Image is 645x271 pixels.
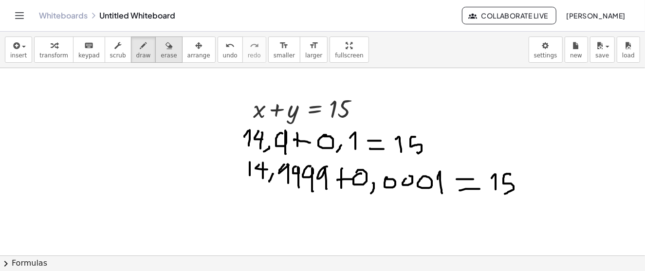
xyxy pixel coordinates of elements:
span: save [595,52,609,59]
span: fullscreen [335,52,363,59]
span: draw [136,52,151,59]
button: draw [131,36,156,63]
button: Toggle navigation [12,8,27,23]
i: undo [225,40,235,52]
span: erase [161,52,177,59]
a: Whiteboards [39,11,88,20]
span: keypad [78,52,100,59]
button: save [590,36,615,63]
button: Collaborate Live [462,7,556,24]
button: undoundo [218,36,243,63]
button: settings [529,36,563,63]
button: keyboardkeypad [73,36,105,63]
button: insert [5,36,32,63]
span: [PERSON_NAME] [566,11,626,20]
button: new [565,36,588,63]
span: Collaborate Live [470,11,548,20]
span: new [570,52,582,59]
button: redoredo [242,36,266,63]
button: arrange [182,36,216,63]
button: transform [34,36,74,63]
span: larger [305,52,322,59]
span: redo [248,52,261,59]
i: keyboard [84,40,93,52]
button: [PERSON_NAME] [558,7,633,24]
span: load [622,52,635,59]
button: format_sizesmaller [268,36,300,63]
i: format_size [309,40,318,52]
span: scrub [110,52,126,59]
span: arrange [187,52,210,59]
span: smaller [274,52,295,59]
button: erase [155,36,182,63]
span: insert [10,52,27,59]
span: transform [39,52,68,59]
i: redo [250,40,259,52]
button: scrub [105,36,131,63]
button: fullscreen [330,36,369,63]
button: load [617,36,640,63]
i: format_size [279,40,289,52]
span: settings [534,52,557,59]
button: format_sizelarger [300,36,328,63]
span: undo [223,52,238,59]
